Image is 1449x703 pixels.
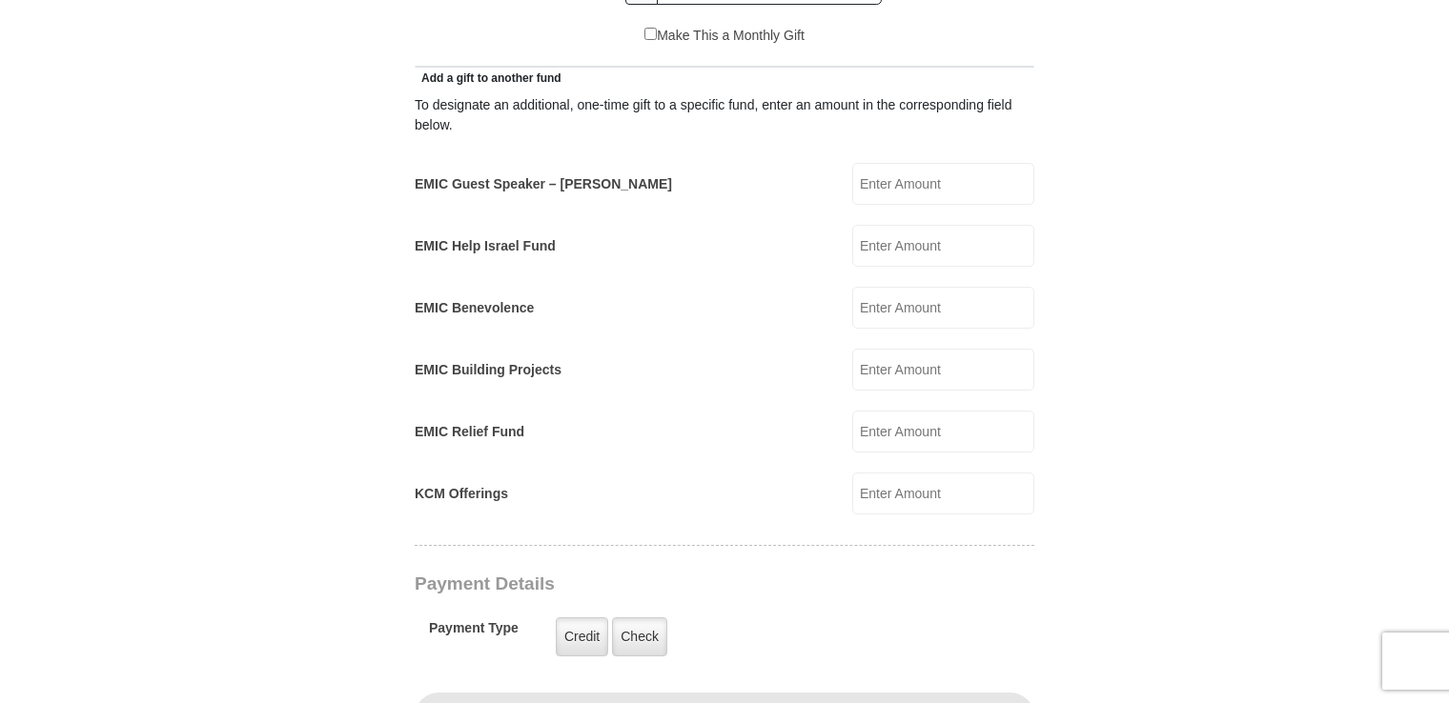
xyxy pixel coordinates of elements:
label: EMIC Benevolence [415,298,534,318]
input: Enter Amount [852,411,1034,452]
label: EMIC Relief Fund [415,422,524,442]
input: Enter Amount [852,472,1034,514]
input: Enter Amount [852,163,1034,205]
input: Enter Amount [852,225,1034,267]
input: Make This a Monthly Gift [644,28,657,40]
label: EMIC Building Projects [415,360,561,380]
input: Enter Amount [852,349,1034,391]
label: Make This a Monthly Gift [644,26,805,46]
span: Add a gift to another fund [415,71,561,85]
div: To designate an additional, one-time gift to a specific fund, enter an amount in the correspondin... [415,95,1034,135]
input: Enter Amount [852,287,1034,329]
label: KCM Offerings [415,484,508,504]
label: Check [612,617,667,656]
label: Credit [556,617,608,656]
h5: Payment Type [429,620,519,646]
label: EMIC Help Israel Fund [415,236,556,256]
h3: Payment Details [415,573,901,595]
label: EMIC Guest Speaker – [PERSON_NAME] [415,174,672,194]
